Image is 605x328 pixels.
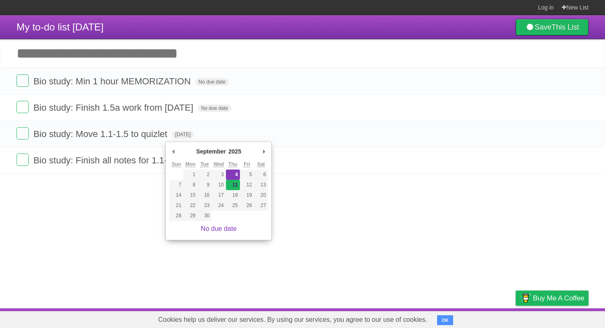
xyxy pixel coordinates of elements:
[520,291,531,305] img: Buy me a coffee
[406,310,423,326] a: About
[244,161,250,167] abbr: Friday
[169,211,183,221] button: 28
[226,180,240,190] button: 11
[260,145,268,158] button: Next Month
[240,200,254,211] button: 26
[198,200,212,211] button: 23
[16,154,29,166] label: Done
[169,180,183,190] button: 7
[433,310,467,326] a: Developers
[150,312,435,328] span: Cookies help us deliver our services. By using our services, you agree to our use of cookies.
[198,105,231,112] span: No due date
[184,190,198,200] button: 15
[477,310,495,326] a: Terms
[33,102,195,113] span: Bio study: Finish 1.5a work from [DATE]
[257,161,265,167] abbr: Saturday
[16,74,29,87] label: Done
[226,200,240,211] button: 25
[184,170,198,180] button: 1
[33,155,182,165] span: Bio study: Finish all notes for 1.1-1.5
[254,200,268,211] button: 27
[198,190,212,200] button: 16
[198,180,212,190] button: 9
[240,180,254,190] button: 12
[212,200,226,211] button: 24
[212,190,226,200] button: 17
[226,190,240,200] button: 18
[551,23,579,31] b: This List
[169,200,183,211] button: 21
[200,161,209,167] abbr: Tuesday
[505,310,526,326] a: Privacy
[254,170,268,180] button: 6
[516,291,589,306] a: Buy me a coffee
[201,225,237,232] a: No due date
[195,145,227,158] div: September
[240,170,254,180] button: 5
[186,161,196,167] abbr: Monday
[172,161,181,167] abbr: Sunday
[33,76,193,86] span: Bio study: Min 1 hour MEMORIZATION
[228,161,237,167] abbr: Thursday
[33,129,169,139] span: Bio study: Move 1.1-1.5 to quizlet
[240,190,254,200] button: 19
[254,190,268,200] button: 20
[198,211,212,221] button: 30
[184,211,198,221] button: 29
[184,200,198,211] button: 22
[437,315,453,325] button: OK
[214,161,224,167] abbr: Wednesday
[516,19,589,35] a: SaveThis List
[198,170,212,180] button: 2
[172,131,194,138] span: [DATE]
[227,145,242,158] div: 2025
[16,21,104,33] span: My to-do list [DATE]
[212,170,226,180] button: 3
[16,101,29,113] label: Done
[184,180,198,190] button: 8
[169,145,177,158] button: Previous Month
[16,127,29,140] label: Done
[226,170,240,180] button: 4
[254,180,268,190] button: 13
[169,190,183,200] button: 14
[537,310,589,326] a: Suggest a feature
[195,78,229,86] span: No due date
[533,291,584,305] span: Buy me a coffee
[212,180,226,190] button: 10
